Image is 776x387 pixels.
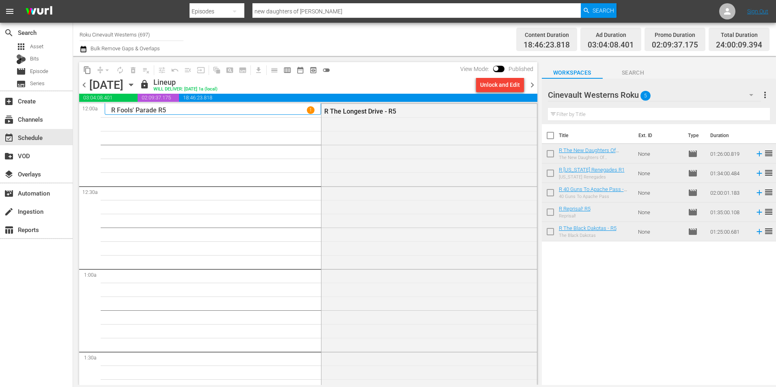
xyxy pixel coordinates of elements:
span: Episode [16,67,26,76]
span: Clear Lineup [140,64,153,77]
svg: Add to Schedule [755,227,764,236]
div: Content Duration [524,29,570,41]
span: reorder [764,168,774,178]
th: Title [559,124,634,147]
span: Automation [4,189,14,198]
span: event_available [4,133,14,143]
span: Fill episodes with ad slates [181,64,194,77]
span: 03:04:08.401 [588,41,634,50]
span: menu [5,6,15,16]
span: Week Calendar View [281,64,294,77]
span: reorder [764,226,774,236]
a: R 40 Guns To Apache Pass - R1/R5 [559,186,627,198]
span: 02:09:37.175 [138,94,179,102]
td: None [635,163,685,183]
a: R [US_STATE] Renegades R1 [559,167,625,173]
span: Overlays [4,170,14,179]
span: Channels [4,115,14,125]
span: Asset [16,42,26,52]
td: None [635,202,685,222]
button: more_vert [760,85,770,105]
div: WILL DELIVER: [DATE] 1a (local) [153,87,218,92]
div: Reprisal! [559,213,591,219]
span: reorder [764,207,774,217]
div: Ad Duration [588,29,634,41]
span: calendar_view_week_outlined [283,66,291,74]
span: Customize Events [153,62,168,78]
span: Reports [4,225,14,235]
span: 18:46:23.818 [524,41,570,50]
p: 1 [309,107,312,113]
span: chevron_left [79,80,89,90]
span: View Mode: [456,66,493,72]
span: toggle_off [322,66,330,74]
span: content_copy [83,66,91,74]
span: Remove Gaps & Overlaps [94,64,114,77]
div: Lineup [153,78,218,87]
a: R The New Daughters Of [PERSON_NAME] - R1 [559,147,619,159]
span: Workspaces [542,68,603,78]
span: Loop Content [114,64,127,77]
span: Series [30,80,45,88]
button: Unlock and Edit [476,77,524,92]
span: Update Metadata from Key Asset [194,64,207,77]
p: R Fools' Parade R5 [111,106,166,114]
div: Unlock and Edit [480,77,520,92]
span: movie [688,207,698,217]
th: Duration [705,124,754,147]
span: reorder [764,187,774,197]
svg: Add to Schedule [755,149,764,158]
div: Promo Duration [652,29,698,41]
span: reorder [764,148,774,158]
span: Select an event to delete [127,64,140,77]
a: R Reprisal! R5 [559,206,591,212]
td: 02:00:01.183 [707,183,752,202]
span: chevron_right [527,80,537,90]
td: 01:34:00.484 [707,163,752,183]
span: 18:46:23.818 [179,94,537,102]
span: VOD [4,151,14,161]
svg: Add to Schedule [755,188,764,197]
span: Episode [688,227,698,236]
span: Refresh All Search Blocks [207,62,223,78]
a: R The Black Dakotas - R5 [559,225,616,231]
div: The New Daughters Of [PERSON_NAME] [559,155,632,160]
span: Day Calendar View [265,62,281,78]
span: Published [504,66,537,72]
div: Cinevault Westerns Roku [548,84,761,106]
span: Search [593,3,614,18]
a: Sign Out [747,8,768,15]
div: The Black Dakotas [559,233,616,238]
span: movie [688,168,698,178]
svg: Add to Schedule [755,169,764,178]
div: R The Longest Drive - R5 [324,107,494,115]
div: Total Duration [716,29,762,41]
td: None [635,183,685,202]
span: Month Calendar View [294,64,307,77]
span: more_vert [760,90,770,100]
span: Bulk Remove Gaps & Overlaps [89,45,160,52]
img: ans4CAIJ8jUAAAAAAAAAAAAAAAAAAAAAAAAgQb4GAAAAAAAAAAAAAAAAAAAAAAAAJMjXAAAAAAAAAAAAAAAAAAAAAAAAgAT5G... [19,2,58,21]
div: [US_STATE] Renegades [559,174,625,180]
td: None [635,144,685,163]
span: Bits [30,55,39,63]
span: Episode [688,188,698,198]
span: Ingestion [4,207,14,217]
span: Toggle to switch from Published to Draft view. [493,66,499,71]
div: [DATE] [89,78,123,92]
span: lock [140,80,149,89]
span: Asset [30,43,43,51]
td: None [635,222,685,241]
th: Type [683,124,705,147]
span: Episode [688,149,698,159]
span: 02:09:37.175 [652,41,698,50]
span: subtitles [16,79,26,89]
button: Search [581,3,616,18]
span: 24:00:09.394 [716,41,762,50]
div: 40 Guns To Apache Pass [559,194,632,199]
td: 01:26:00.819 [707,144,752,163]
span: Create [4,97,14,106]
td: 01:35:00.108 [707,202,752,222]
span: 03:04:08.401 [79,94,138,102]
span: Search [4,28,14,38]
